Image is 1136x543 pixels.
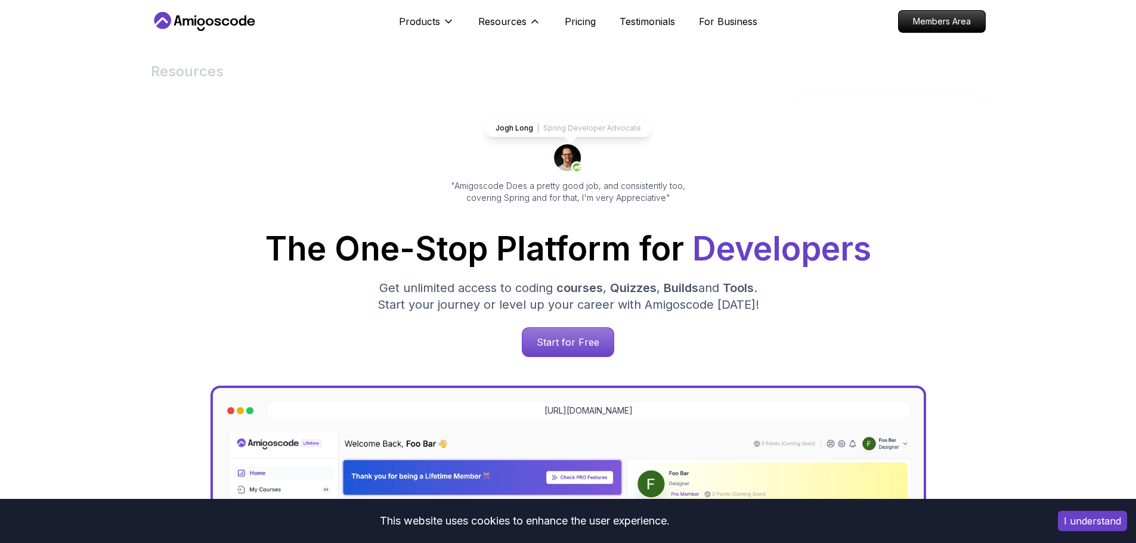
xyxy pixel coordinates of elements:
span: Quizzes [610,281,657,295]
button: Accept cookies [1058,511,1127,531]
span: Tools [723,281,754,295]
p: Members Area [899,11,985,32]
div: This website uses cookies to enhance the user experience. [9,508,1040,534]
button: Resources [478,14,541,38]
span: courses [556,281,603,295]
p: Resources [478,14,527,29]
p: Start for Free [522,328,614,356]
p: Get unlimited access to coding , , and . Start your journey or level up your career with Amigosco... [368,280,769,313]
button: Products [399,14,454,38]
a: Testimonials [620,14,675,29]
h1: The One-Stop Platform for [160,232,976,265]
p: "Amigoscode Does a pretty good job, and consistently too, covering Spring and for that, I'm very ... [435,180,702,204]
a: [URL][DOMAIN_NAME] [544,405,633,417]
img: josh long [554,144,583,173]
h2: Resources [151,62,986,81]
span: Developers [692,229,871,268]
a: For Business [699,14,757,29]
a: Pricing [565,14,596,29]
a: Start for Free [522,327,614,357]
p: Spring Developer Advocate [543,123,641,133]
p: Products [399,14,440,29]
a: Members Area [898,10,986,33]
p: Jogh Long [496,123,533,133]
span: Builds [664,281,698,295]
